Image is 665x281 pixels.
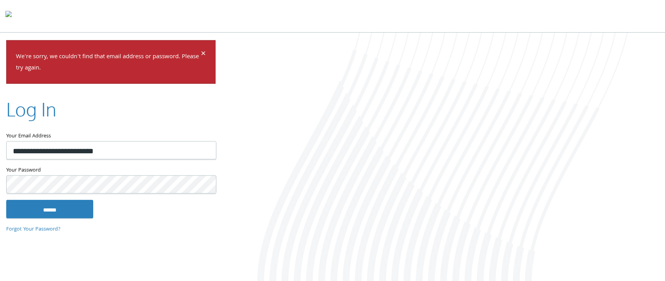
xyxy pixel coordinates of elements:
[16,52,200,74] p: We're sorry, we couldn't find that email address or password. Please try again.
[6,96,56,122] h2: Log In
[201,50,206,59] button: Dismiss alert
[5,8,12,24] img: todyl-logo-dark.svg
[6,225,61,234] a: Forgot Your Password?
[201,47,206,62] span: ×
[6,165,216,175] label: Your Password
